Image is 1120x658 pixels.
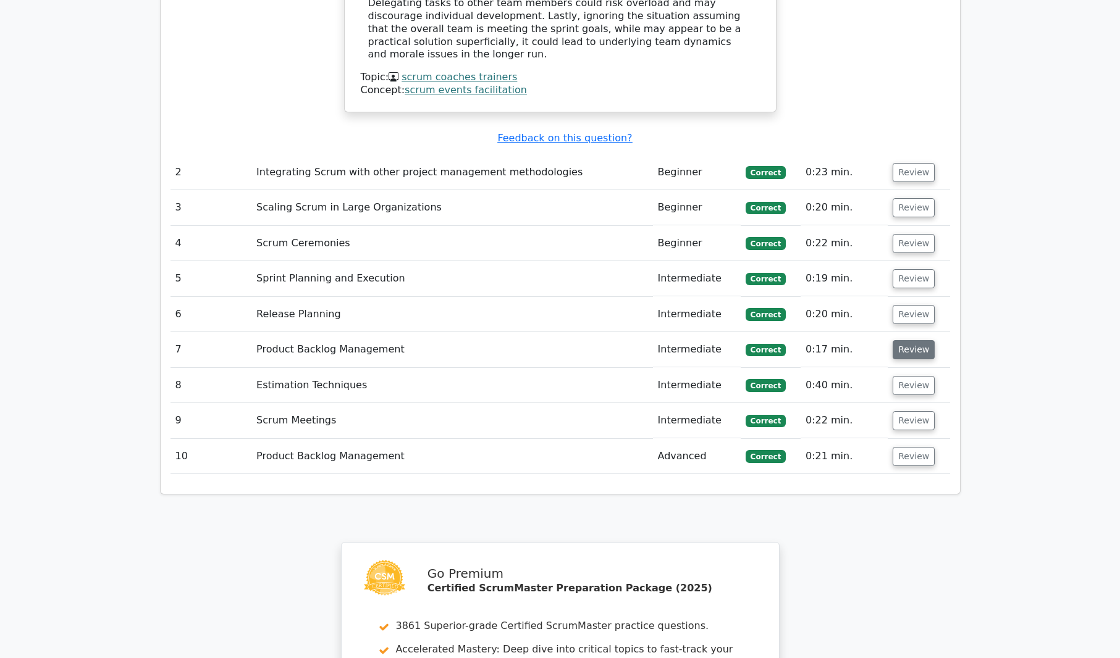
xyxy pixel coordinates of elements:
td: 9 [171,403,252,438]
span: Correct [746,379,786,391]
a: Feedback on this question? [497,132,632,144]
td: 0:17 min. [801,332,888,367]
td: Beginner [653,190,741,225]
td: 6 [171,297,252,332]
td: 7 [171,332,252,367]
span: Correct [746,166,786,178]
td: Product Backlog Management [251,332,652,367]
button: Review [893,198,935,217]
button: Review [893,269,935,288]
td: 0:19 min. [801,261,888,296]
td: Scrum Meetings [251,403,652,438]
td: Intermediate [653,297,741,332]
td: Intermediate [653,368,741,403]
td: 0:23 min. [801,155,888,190]
td: Intermediate [653,261,741,296]
span: Correct [746,415,786,427]
span: Correct [746,273,786,285]
button: Review [893,447,935,466]
td: Sprint Planning and Execution [251,261,652,296]
td: 0:40 min. [801,368,888,403]
button: Review [893,340,935,359]
td: 3 [171,190,252,225]
span: Correct [746,202,786,214]
td: 10 [171,439,252,474]
td: Product Backlog Management [251,439,652,474]
td: 8 [171,368,252,403]
td: Beginner [653,155,741,190]
a: scrum events facilitation [405,84,527,96]
td: Scaling Scrum in Large Organizations [251,190,652,225]
td: Intermediate [653,332,741,367]
td: Beginner [653,226,741,261]
td: Release Planning [251,297,652,332]
td: Estimation Techniques [251,368,652,403]
button: Review [893,305,935,324]
td: Scrum Ceremonies [251,226,652,261]
button: Review [893,376,935,395]
td: 5 [171,261,252,296]
button: Review [893,234,935,253]
span: Correct [746,450,786,462]
button: Review [893,163,935,182]
td: 4 [171,226,252,261]
div: Topic: [361,71,760,84]
td: 0:22 min. [801,403,888,438]
button: Review [893,411,935,430]
td: 0:20 min. [801,190,888,225]
span: Correct [746,308,786,320]
td: 2 [171,155,252,190]
td: 0:21 min. [801,439,888,474]
td: 0:22 min. [801,226,888,261]
td: Integrating Scrum with other project management methodologies [251,155,652,190]
td: Advanced [653,439,741,474]
span: Correct [746,237,786,249]
td: Intermediate [653,403,741,438]
span: Correct [746,344,786,356]
div: Concept: [361,84,760,97]
a: scrum coaches trainers [402,71,517,83]
td: 0:20 min. [801,297,888,332]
